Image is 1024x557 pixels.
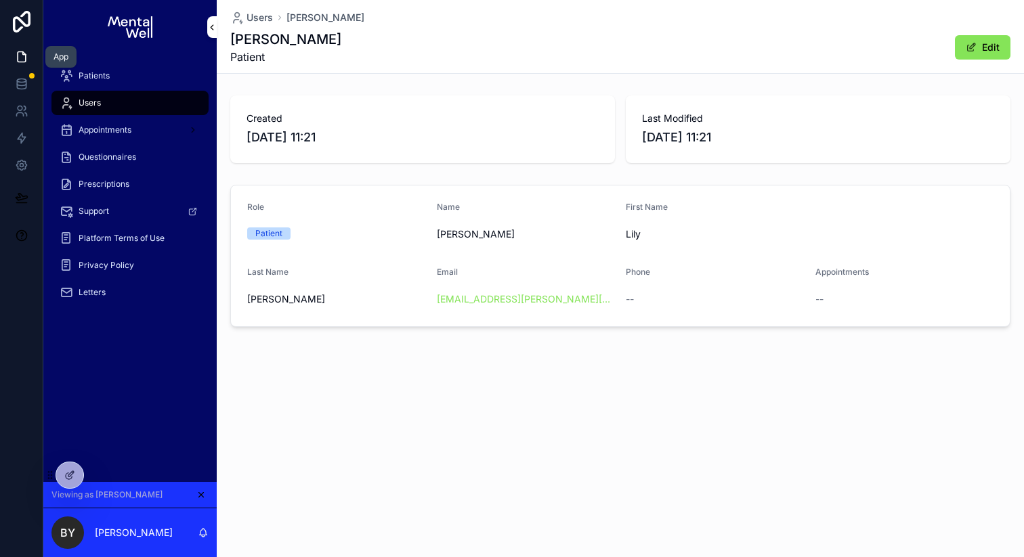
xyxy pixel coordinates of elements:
[626,267,650,277] span: Phone
[79,206,109,217] span: Support
[51,145,209,169] a: Questionnaires
[247,11,273,24] span: Users
[626,292,634,306] span: --
[51,118,209,142] a: Appointments
[79,125,131,135] span: Appointments
[51,91,209,115] a: Users
[815,267,869,277] span: Appointments
[79,97,101,108] span: Users
[247,202,264,212] span: Role
[79,260,134,271] span: Privacy Policy
[95,526,173,539] p: [PERSON_NAME]
[230,30,341,49] h1: [PERSON_NAME]
[51,253,209,277] a: Privacy Policy
[43,54,217,322] div: scrollable content
[437,267,458,277] span: Email
[642,112,994,125] span: Last Modified
[626,227,868,241] span: Lily
[79,179,129,190] span: Prescriptions
[247,112,599,125] span: Created
[437,202,460,212] span: Name
[79,152,136,162] span: Questionnaires
[286,11,364,24] a: [PERSON_NAME]
[255,227,282,240] div: Patient
[230,49,341,65] span: Patient
[626,202,668,212] span: First Name
[642,128,994,147] span: [DATE] 11:21
[51,280,209,305] a: Letters
[955,35,1010,60] button: Edit
[54,51,68,62] div: App
[247,292,426,306] span: [PERSON_NAME]
[79,287,106,298] span: Letters
[230,11,273,24] a: Users
[79,233,165,244] span: Platform Terms of Use
[108,16,152,38] img: App logo
[247,267,289,277] span: Last Name
[51,64,209,88] a: Patients
[51,172,209,196] a: Prescriptions
[815,292,824,306] span: --
[79,70,110,81] span: Patients
[437,227,616,241] span: [PERSON_NAME]
[60,525,75,541] span: BY
[51,199,209,223] a: Support
[437,292,616,306] a: [EMAIL_ADDRESS][PERSON_NAME][DOMAIN_NAME]
[51,489,163,500] span: Viewing as [PERSON_NAME]
[247,128,599,147] span: [DATE] 11:21
[51,226,209,250] a: Platform Terms of Use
